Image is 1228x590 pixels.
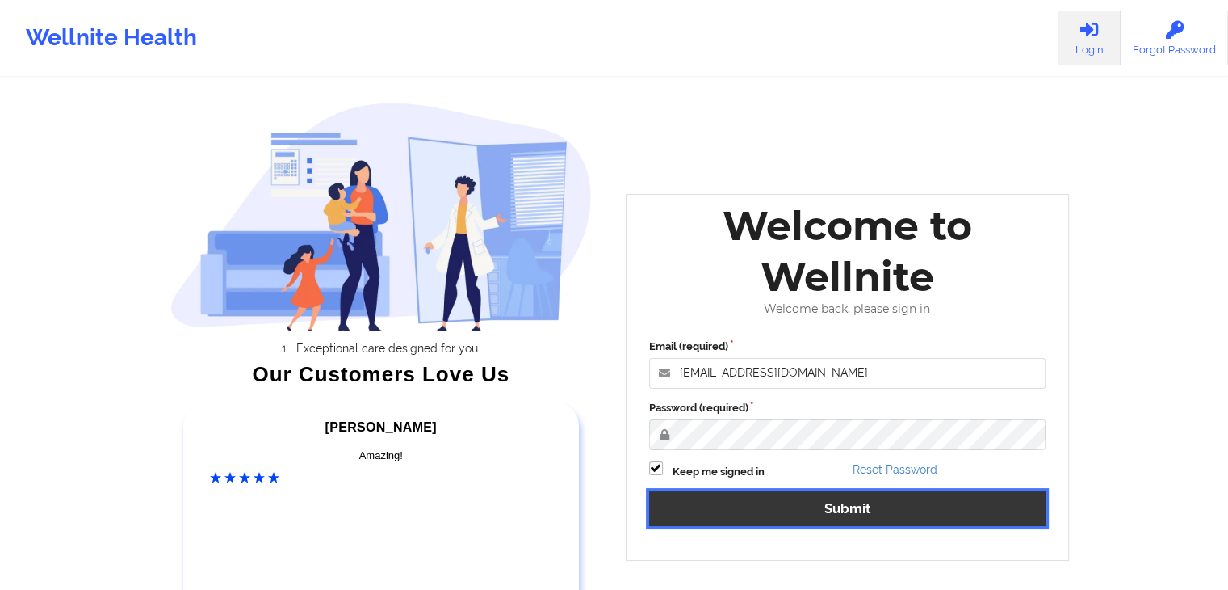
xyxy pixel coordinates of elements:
[649,339,1046,355] label: Email (required)
[853,463,937,476] a: Reset Password
[1058,11,1121,65] a: Login
[638,200,1058,302] div: Welcome to Wellnite
[170,366,592,382] div: Our Customers Love Us
[649,491,1046,526] button: Submit
[210,448,552,464] div: Amazing!
[638,302,1058,316] div: Welcome back, please sign in
[185,342,592,355] li: Exceptional care designed for you.
[325,420,437,434] span: [PERSON_NAME]
[649,358,1046,389] input: Email address
[673,464,765,480] label: Keep me signed in
[649,400,1046,416] label: Password (required)
[170,102,592,331] img: wellnite-auth-hero_200.c722682e.png
[1121,11,1228,65] a: Forgot Password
